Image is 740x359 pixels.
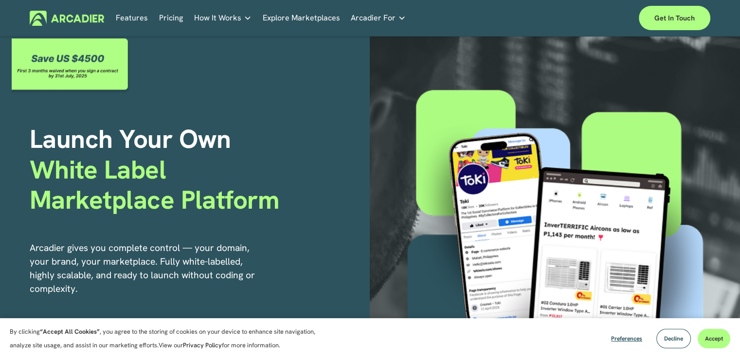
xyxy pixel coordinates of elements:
strong: “Accept All Cookies” [40,327,100,336]
a: folder dropdown [194,11,252,26]
a: Privacy Policy [183,341,222,349]
a: Features [116,11,148,26]
a: Pricing [159,11,183,26]
button: Decline [656,329,691,348]
p: Arcadier gives you complete control — your domain, your brand, your marketplace. Fully white-labe... [30,241,256,296]
span: Decline [664,335,683,342]
iframe: Chat Widget [691,312,740,359]
span: Arcadier For [351,11,396,25]
a: folder dropdown [351,11,406,26]
a: Get in touch [639,6,710,30]
span: How It Works [194,11,241,25]
h1: Launch Your Own [30,124,370,215]
a: Explore Marketplaces [263,11,340,26]
button: Preferences [604,329,650,348]
img: Arcadier [30,11,104,26]
span: White Label Marketplace Platform [30,153,279,216]
span: Preferences [611,335,642,342]
p: By clicking , you agree to the storing of cookies on your device to enhance site navigation, anal... [10,325,326,352]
